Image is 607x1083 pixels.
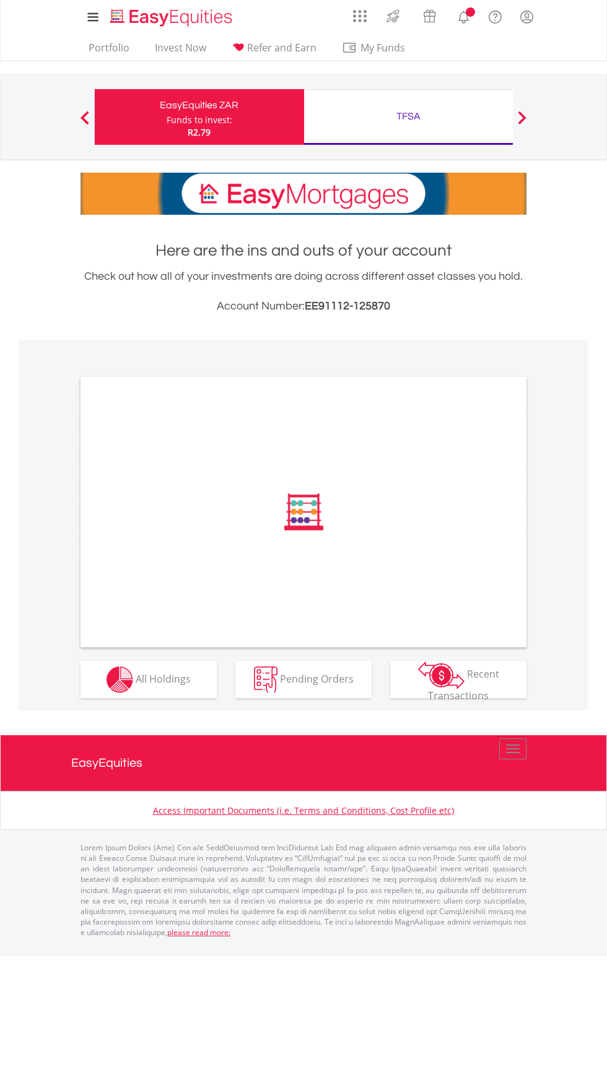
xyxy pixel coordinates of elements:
a: Home page [105,3,237,28]
a: FAQ's and Support [479,3,511,28]
a: EasyEquities [71,735,536,791]
img: vouchers-v2.svg [419,6,440,26]
button: Next [510,117,535,129]
a: Invest Now [150,41,211,61]
h1: Here are the ins and outs of your account [81,239,526,262]
p: Lorem Ipsum Dolors (Ame) Con a/e SeddOeiusmod tem InciDiduntut Lab Etd mag aliquaen admin veniamq... [81,842,526,938]
a: My Profile [511,3,543,30]
a: Vouchers [411,3,448,26]
a: Portfolio [84,41,134,61]
img: EasyEquities_Logo.png [108,7,237,28]
a: Refer and Earn [227,41,321,61]
button: All Holdings [81,661,217,698]
h3: Account Number: [81,298,526,315]
span: Pending Orders [280,671,354,685]
img: transactions-zar-wht.png [418,662,465,689]
a: Access Important Documents (i.e. Terms and Conditions, Cost Profile etc) [153,805,454,816]
span: My Funds [342,40,423,56]
button: Previous [72,117,97,129]
div: Funds to invest: [167,114,232,126]
a: please read more: [167,927,230,938]
div: EasyEquities ZAR [102,97,297,114]
img: grid-menu-icon.svg [353,9,367,23]
img: thrive-v2.svg [383,6,403,26]
span: All Holdings [136,671,191,685]
img: pending_instructions-wht.png [254,667,277,693]
span: Refer and Earn [247,41,317,54]
a: AppsGrid [345,3,375,23]
div: Check out how all of your investments are doing across different asset classes you hold. [81,268,526,315]
span: R2.79 [188,126,211,138]
button: Pending Orders [235,661,372,698]
img: EasyMortage Promotion Banner [81,173,526,215]
a: Notifications [448,3,479,28]
div: TFSA [312,108,506,125]
button: Recent Transactions [390,661,526,698]
span: EE91112-125870 [305,300,390,312]
img: holdings-wht.png [107,667,133,693]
